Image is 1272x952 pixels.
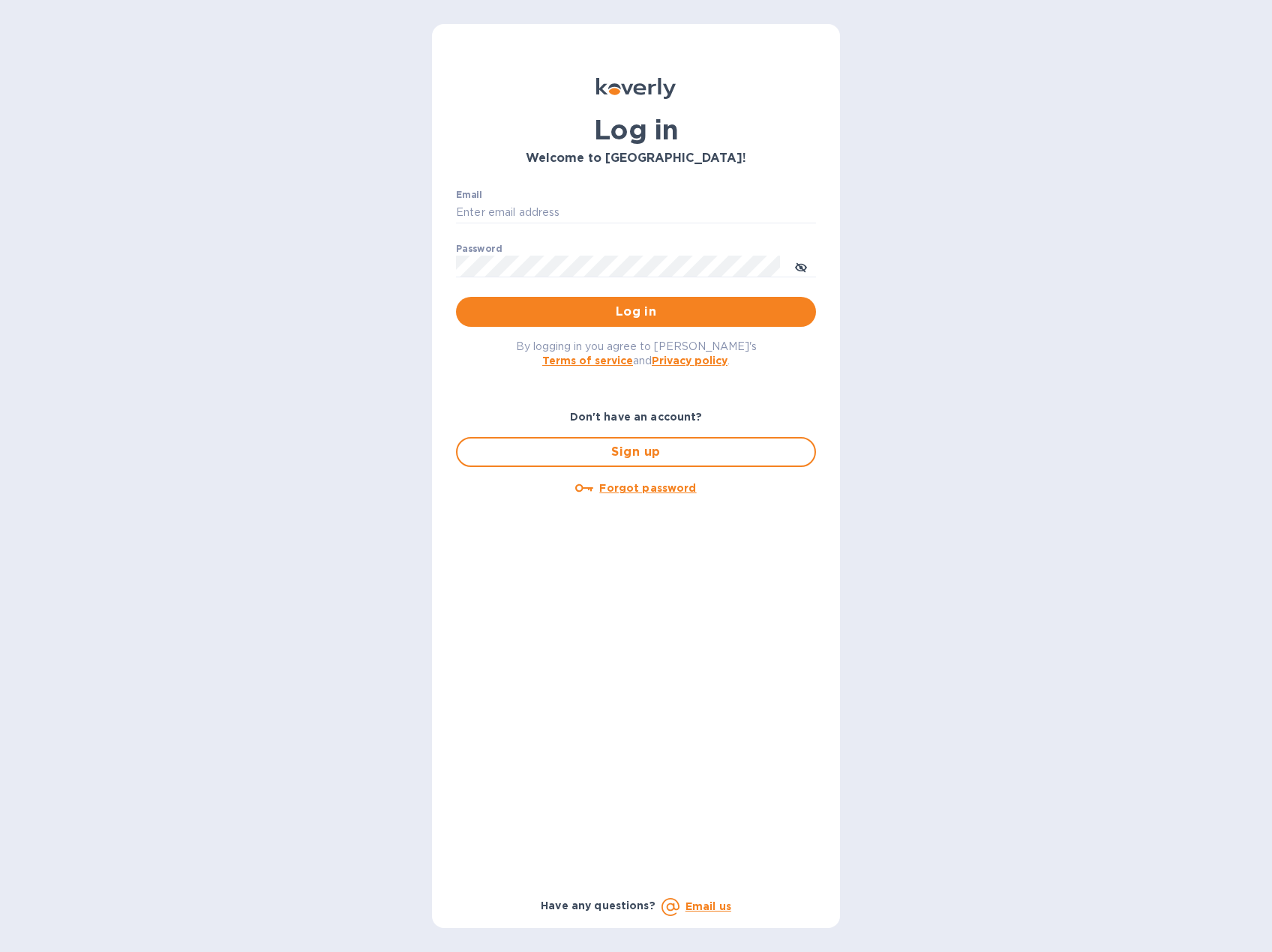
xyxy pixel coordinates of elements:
[456,190,482,199] label: Email
[456,114,816,145] h1: Log in
[456,297,816,327] button: Log in
[652,355,727,367] a: Privacy policy
[541,900,655,912] b: Have any questions?
[468,303,804,321] span: Log in
[542,355,633,367] a: Terms of service
[456,202,816,224] input: Enter email address
[456,437,816,467] button: Sign up
[685,900,731,912] a: Email us
[469,443,802,461] span: Sign up
[596,78,676,99] img: Koverly
[456,244,502,253] label: Password
[570,411,703,423] b: Don't have an account?
[786,251,816,281] button: toggle password visibility
[456,151,816,166] h3: Welcome to [GEOGRAPHIC_DATA]!
[599,482,696,494] u: Forgot password
[516,340,757,367] span: By logging in you agree to [PERSON_NAME]'s and .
